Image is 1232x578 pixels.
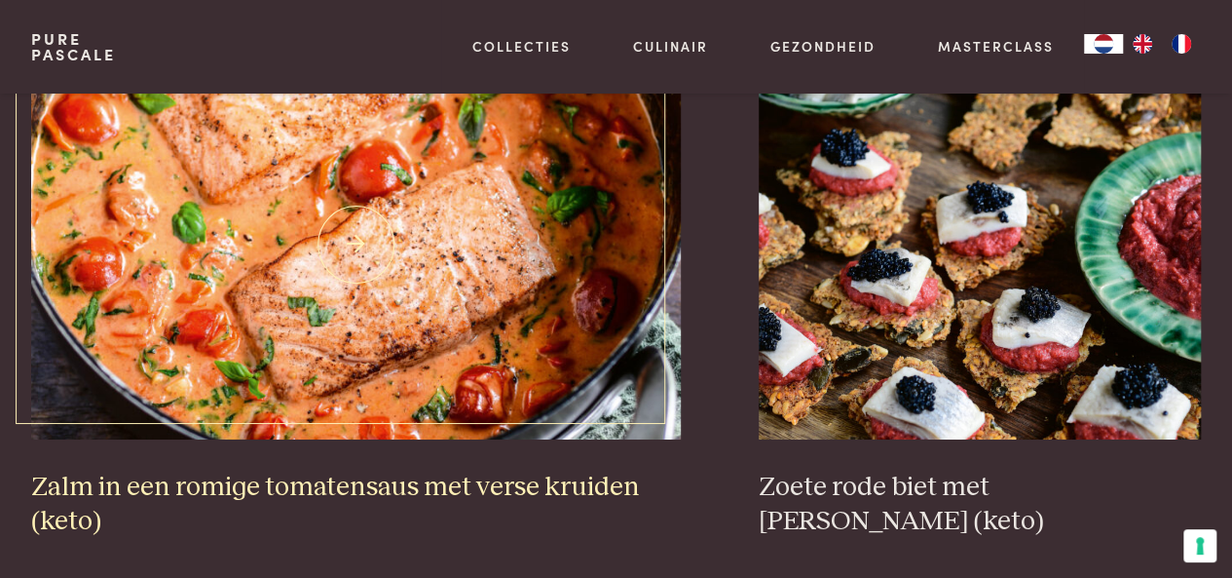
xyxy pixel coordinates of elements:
a: Culinair [633,36,708,57]
a: Collecties [472,36,571,57]
a: EN [1123,34,1162,54]
h3: Zoete rode biet met [PERSON_NAME] (keto) [759,471,1201,538]
img: Zalm in een romige tomatensaus met verse kruiden (keto) [31,50,682,440]
h3: Zalm in een romige tomatensaus met verse kruiden (keto) [31,471,682,538]
a: FR [1162,34,1201,54]
div: Language [1084,34,1123,54]
a: Gezondheid [770,36,876,57]
img: Zoete rode biet met zure haring (keto) [759,50,1201,440]
a: PurePascale [31,31,116,62]
a: Masterclass [937,36,1053,57]
button: Uw voorkeuren voor toestemming voor trackingtechnologieën [1183,529,1216,562]
aside: Language selected: Nederlands [1084,34,1201,54]
ul: Language list [1123,34,1201,54]
a: Zalm in een romige tomatensaus met verse kruiden (keto) Zalm in een romige tomatensaus met verse ... [31,50,682,538]
a: NL [1084,34,1123,54]
a: Zoete rode biet met zure haring (keto) Zoete rode biet met [PERSON_NAME] (keto) [759,50,1201,538]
